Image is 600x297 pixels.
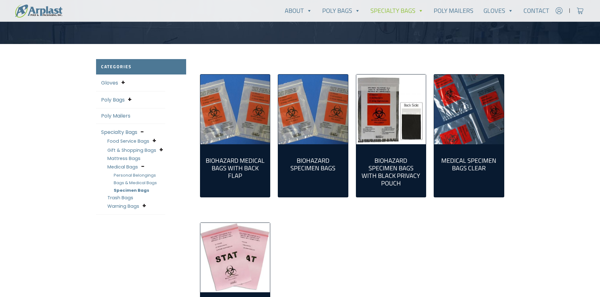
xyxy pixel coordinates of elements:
h2: Biohazard Specimen Bags With Black Privacy Pouch [361,157,421,187]
a: Poly Bags [317,4,365,17]
img: Biohazard Medical Bags with Back Flap [200,74,270,144]
a: Personal Belongings Bags & Medical Bags [114,172,157,186]
img: Biohazard Specimen Bags With Black Privacy Pouch [356,74,426,144]
a: Visit product category Biohazard Medical Bags with Back Flap [205,149,265,184]
a: Poly Bags [101,96,125,103]
h2: Medical Specimen Bags Clear [439,157,499,172]
a: Visit product category Biohazard Specimen Bags [278,74,348,144]
img: Stat Biohazard Bags - Red Tint [200,223,270,293]
a: Visit product category Biohazard Medical Bags with Back Flap [200,74,270,144]
a: Specialty Bags [101,129,137,136]
a: About [280,4,317,17]
h2: Biohazard Medical Bags with Back Flap [205,157,265,179]
a: Food Service Bags [107,138,149,144]
a: Mattress Bags [107,155,140,162]
a: Poly Mailers [429,4,478,17]
a: Visit product category Stat Biohazard Bags - Red Tint [200,223,270,293]
a: Contact [518,4,554,17]
img: Biohazard Specimen Bags [278,74,348,144]
a: Visit product category Biohazard Specimen Bags [283,149,343,177]
a: Trash Bags [107,195,133,201]
a: Visit product category Biohazard Specimen Bags With Black Privacy Pouch [361,149,421,192]
a: Medical Bags [107,164,138,170]
a: Warning Bags [107,203,139,209]
a: Poly Mailers [101,112,130,119]
a: Gloves [101,79,118,86]
a: Visit product category Biohazard Specimen Bags With Black Privacy Pouch [356,74,426,144]
span: | [569,7,570,14]
h2: Biohazard Specimen Bags [283,157,343,172]
a: Gloves [478,4,518,17]
a: Gift & Shopping Bags [107,147,156,153]
img: logo [15,4,62,18]
h2: Categories [96,59,186,74]
a: Specialty Bags [365,4,429,17]
a: Visit product category Medical Specimen Bags Clear [434,74,504,144]
a: Visit product category Medical Specimen Bags Clear [439,149,499,177]
a: Specimen Bags [114,187,149,193]
img: Medical Specimen Bags Clear [434,74,504,144]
